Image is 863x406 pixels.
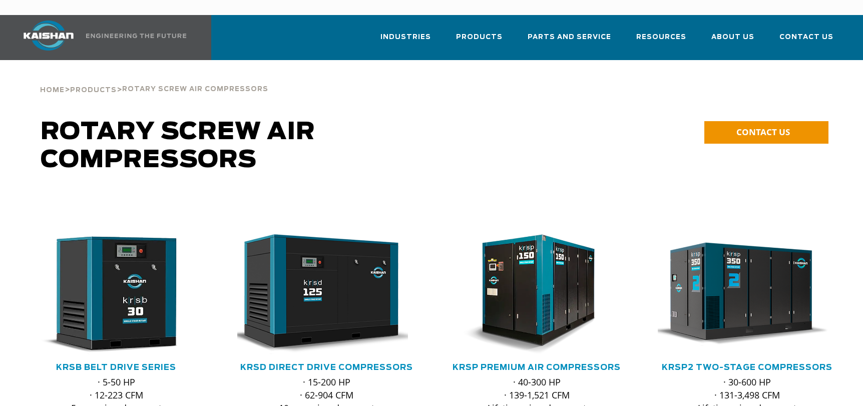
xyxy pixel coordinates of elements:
[56,363,176,371] a: KRSB Belt Drive Series
[528,24,611,58] a: Parts and Service
[448,234,626,354] div: krsp150
[11,21,86,51] img: kaishan logo
[86,34,186,38] img: Engineering the future
[528,32,611,43] span: Parts and Service
[736,126,790,138] span: CONTACT US
[20,234,198,354] img: krsb30
[40,60,268,98] div: > >
[11,15,188,60] a: Kaishan USA
[380,32,431,43] span: Industries
[41,120,315,172] span: Rotary Screw Air Compressors
[779,24,833,58] a: Contact Us
[636,24,686,58] a: Resources
[380,24,431,58] a: Industries
[456,32,503,43] span: Products
[456,24,503,58] a: Products
[440,234,618,354] img: krsp150
[650,234,828,354] img: krsp350
[70,87,117,94] span: Products
[40,85,65,94] a: Home
[237,234,415,354] div: krsd125
[662,363,832,371] a: KRSP2 Two-Stage Compressors
[658,234,836,354] div: krsp350
[711,32,754,43] span: About Us
[240,363,413,371] a: KRSD Direct Drive Compressors
[70,85,117,94] a: Products
[40,87,65,94] span: Home
[636,32,686,43] span: Resources
[779,32,833,43] span: Contact Us
[704,121,828,144] a: CONTACT US
[711,24,754,58] a: About Us
[230,234,408,354] img: krsd125
[27,234,205,354] div: krsb30
[122,86,268,93] span: Rotary Screw Air Compressors
[453,363,621,371] a: KRSP Premium Air Compressors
